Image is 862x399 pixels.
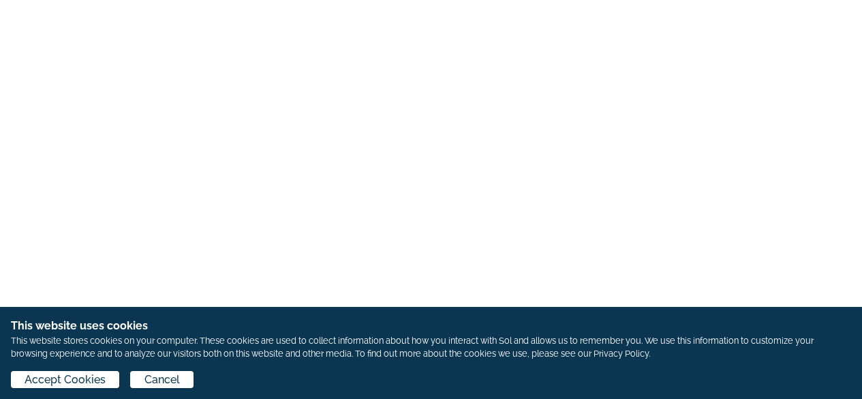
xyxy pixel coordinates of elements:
button: Accept Cookies [11,371,119,388]
span: Cancel [144,372,180,388]
h1: This website uses cookies [11,318,851,334]
span: Accept Cookies [25,372,106,388]
button: Cancel [130,371,193,388]
p: This website stores cookies on your computer. These cookies are used to collect information about... [11,334,851,360]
